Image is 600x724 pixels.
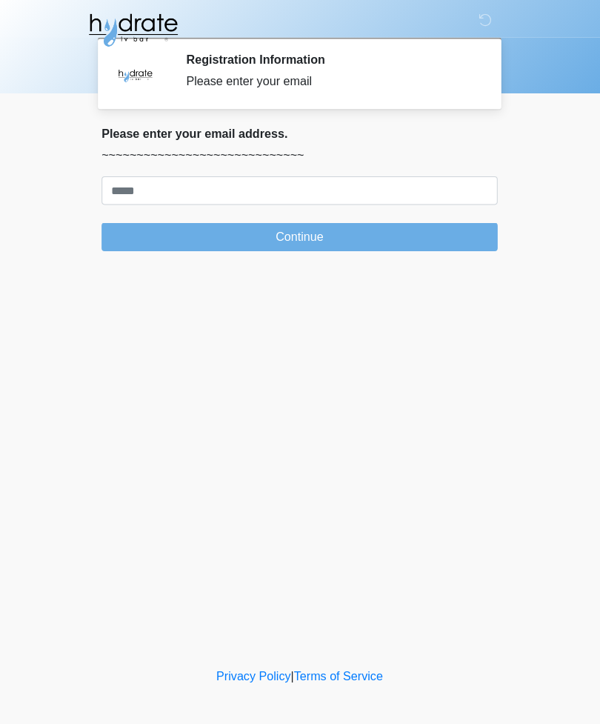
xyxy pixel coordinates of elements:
[104,125,496,139] h2: Please enter your email address.
[294,664,382,677] a: Terms of Service
[291,664,294,677] a: |
[218,664,292,677] a: Privacy Policy
[187,72,474,90] div: Please enter your email
[115,52,159,96] img: Agent Avatar
[89,11,181,48] img: Hydrate IV Bar - Fort Collins Logo
[104,145,496,163] p: ~~~~~~~~~~~~~~~~~~~~~~~~~~~~~
[104,221,496,249] button: Continue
